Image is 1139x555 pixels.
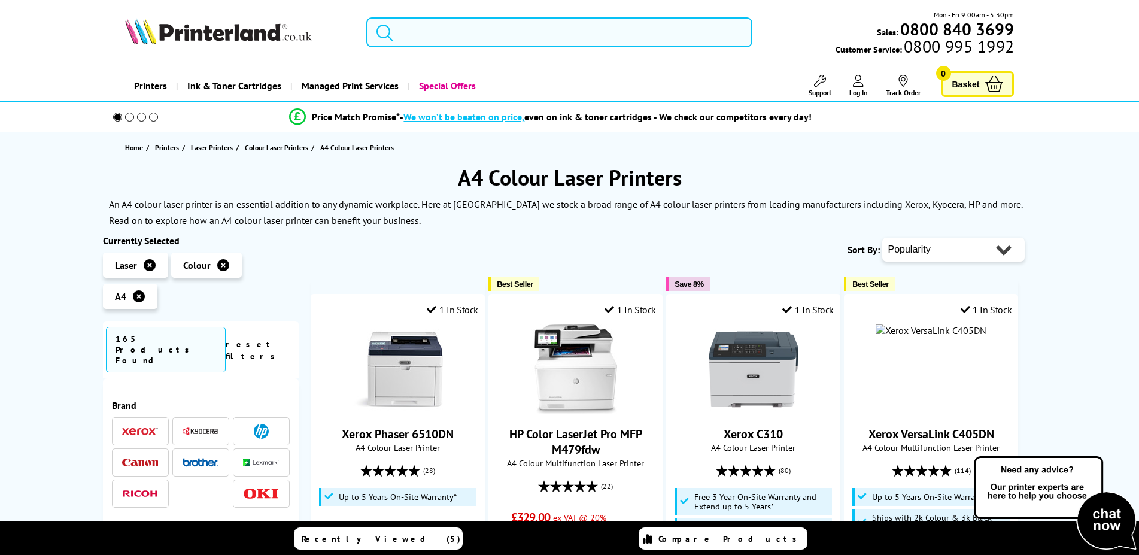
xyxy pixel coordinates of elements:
a: Special Offers [408,71,485,101]
img: Xerox Phaser 6510DN [353,324,443,414]
span: (80) [779,459,791,482]
span: 0 [936,66,951,81]
a: Printers [125,71,176,101]
img: Kyocera [183,427,218,436]
p: An A4 colour laser printer is an essential addition to any dynamic workplace. Here at [GEOGRAPHIC... [109,198,1022,226]
span: Ink & Toner Cartridges [187,71,281,101]
img: Xerox VersaLink C405DN [876,324,986,336]
span: Price Match Promise* [312,111,400,123]
span: ex VAT @ 20% [375,520,429,532]
b: 0800 840 3699 [900,18,1014,40]
div: Currently Selected [103,235,299,247]
div: Brand [112,399,290,411]
span: Mon - Fri 9:00am - 5:30pm [934,9,1014,20]
div: - even on ink & toner cartridges - We check our competitors every day! [400,111,812,123]
span: Best Seller [852,280,889,289]
span: We won’t be beaten on price, [403,111,524,123]
span: Best Seller [497,280,533,289]
a: reset filters [226,339,281,362]
div: 1 In Stock [782,304,834,316]
a: Ricoh [122,486,158,501]
span: Support [809,88,831,97]
a: Support [809,75,831,97]
a: Log In [849,75,868,97]
div: 1 In Stock [605,304,656,316]
img: Xerox [122,427,158,436]
span: (22) [601,475,613,498]
a: Managed Print Services [290,71,408,101]
span: Customer Service: [836,41,1014,55]
span: Up to 5 Years On-Site Warranty* [872,492,990,502]
img: Brother [183,458,218,466]
button: Best Seller [488,277,539,291]
a: Recently Viewed (5) [294,527,463,550]
span: Sales: [877,26,898,38]
img: Open Live Chat window [971,454,1139,553]
span: 165 Products Found [106,327,226,372]
span: A4 Colour Laser Printers [320,143,394,152]
span: Ships with 2k Colour & 3k Black Toner* [872,513,1007,532]
a: Colour Laser Printers [245,141,311,154]
button: Best Seller [844,277,895,291]
span: £234.99 [333,518,372,533]
a: Xerox Phaser 6510DN [353,405,443,417]
span: Save 8% [675,280,703,289]
a: Canon [122,455,158,470]
span: £329.00 [511,509,550,525]
span: A4 [115,290,126,302]
span: Colour [183,259,211,271]
span: Basket [952,76,980,92]
a: Ink & Toner Cartridges [176,71,290,101]
a: 0800 840 3699 [898,23,1014,35]
img: OKI [243,489,279,499]
span: Laser [115,259,137,271]
a: Kyocera [183,424,218,439]
span: Up to 5 Years On-Site Warranty* [339,492,457,502]
div: 1 In Stock [427,304,478,316]
a: Laser Printers [191,141,236,154]
img: Lexmark [243,459,279,466]
a: Xerox C310 [724,426,783,442]
a: Home [125,141,146,154]
a: Lexmark [243,455,279,470]
span: Colour Laser Printers [245,141,308,154]
span: Printers [155,141,179,154]
a: Brother [183,455,218,470]
span: Recently Viewed (5) [302,533,461,544]
a: Xerox [122,424,158,439]
a: Compare Products [639,527,807,550]
a: HP [243,424,279,439]
span: (28) [423,459,435,482]
span: A4 Colour Laser Printer [317,442,478,453]
span: A4 Colour Multifunction Laser Printer [851,442,1012,453]
button: Save 8% [666,277,709,291]
a: Printerland Logo [125,18,352,47]
a: Xerox VersaLink C405DN [868,426,994,442]
span: ex VAT @ 20% [553,512,606,523]
span: A4 Colour Multifunction Laser Printer [495,457,656,469]
img: Ricoh [122,490,158,497]
a: HP Color LaserJet Pro MFP M479fdw [509,426,642,457]
img: Canon [122,459,158,466]
a: HP Color LaserJet Pro MFP M479fdw [531,405,621,417]
a: OKI [243,486,279,501]
li: modal_Promise [97,107,1005,128]
img: Xerox C310 [709,324,798,414]
span: (114) [955,459,971,482]
h1: A4 Colour Laser Printers [103,163,1037,192]
a: Track Order [886,75,921,97]
img: HP Color LaserJet Pro MFP M479fdw [531,324,621,414]
span: Log In [849,88,868,97]
a: Xerox C310 [709,405,798,417]
a: Xerox Phaser 6510DN [342,426,454,442]
a: Printers [155,141,182,154]
div: 1 In Stock [961,304,1012,316]
span: Sort By: [848,244,880,256]
img: HP [254,424,269,439]
span: Laser Printers [191,141,233,154]
span: Compare Products [658,533,803,544]
span: A4 Colour Laser Printer [673,442,834,453]
a: Basket 0 [941,71,1015,97]
img: Printerland Logo [125,18,312,44]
